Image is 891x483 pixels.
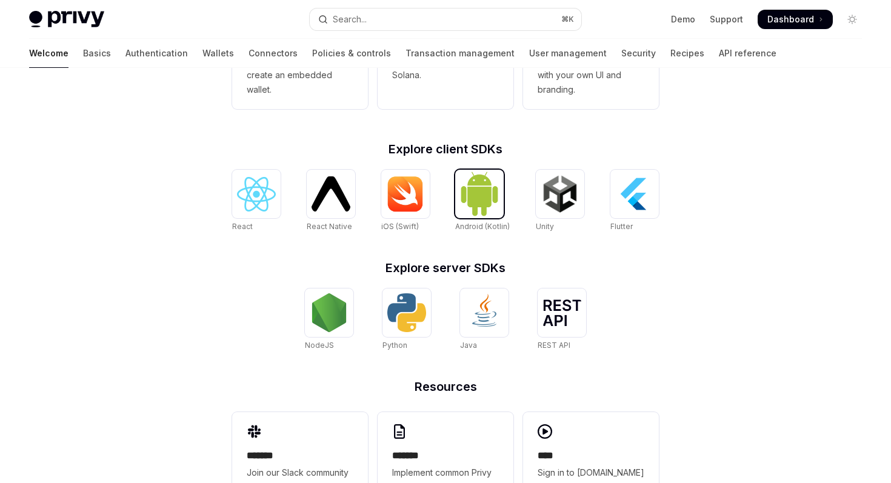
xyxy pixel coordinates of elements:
[767,13,814,25] span: Dashboard
[310,293,349,332] img: NodeJS
[310,8,581,30] button: Open search
[202,39,234,68] a: Wallets
[83,39,111,68] a: Basics
[305,288,353,351] a: NodeJSNodeJS
[536,222,554,231] span: Unity
[460,171,499,216] img: Android (Kotlin)
[232,222,253,231] span: React
[29,39,68,68] a: Welcome
[307,170,355,233] a: React NativeReact Native
[232,381,659,393] h2: Resources
[305,341,334,350] span: NodeJS
[386,176,425,212] img: iOS (Swift)
[232,262,659,274] h2: Explore server SDKs
[312,39,391,68] a: Policies & controls
[615,175,654,213] img: Flutter
[460,341,477,350] span: Java
[125,39,188,68] a: Authentication
[381,170,430,233] a: iOS (Swift)iOS (Swift)
[529,39,607,68] a: User management
[719,39,776,68] a: API reference
[232,170,281,233] a: ReactReact
[312,176,350,211] img: React Native
[333,12,367,27] div: Search...
[538,288,586,351] a: REST APIREST API
[455,222,510,231] span: Android (Kotlin)
[538,39,644,97] span: Whitelabel login, wallets, and user management with your own UI and branding.
[542,299,581,326] img: REST API
[561,15,574,24] span: ⌘ K
[610,222,633,231] span: Flutter
[237,177,276,212] img: React
[382,341,407,350] span: Python
[405,39,515,68] a: Transaction management
[610,170,659,233] a: FlutterFlutter
[249,39,298,68] a: Connectors
[538,341,570,350] span: REST API
[843,10,862,29] button: Toggle dark mode
[460,288,509,351] a: JavaJava
[381,222,419,231] span: iOS (Swift)
[455,170,510,233] a: Android (Kotlin)Android (Kotlin)
[541,175,579,213] img: Unity
[671,13,695,25] a: Demo
[758,10,833,29] a: Dashboard
[307,222,352,231] span: React Native
[670,39,704,68] a: Recipes
[621,39,656,68] a: Security
[247,39,353,97] span: Use the React SDK to authenticate a user and create an embedded wallet.
[465,293,504,332] img: Java
[29,11,104,28] img: light logo
[382,288,431,351] a: PythonPython
[387,293,426,332] img: Python
[232,143,659,155] h2: Explore client SDKs
[710,13,743,25] a: Support
[536,170,584,233] a: UnityUnity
